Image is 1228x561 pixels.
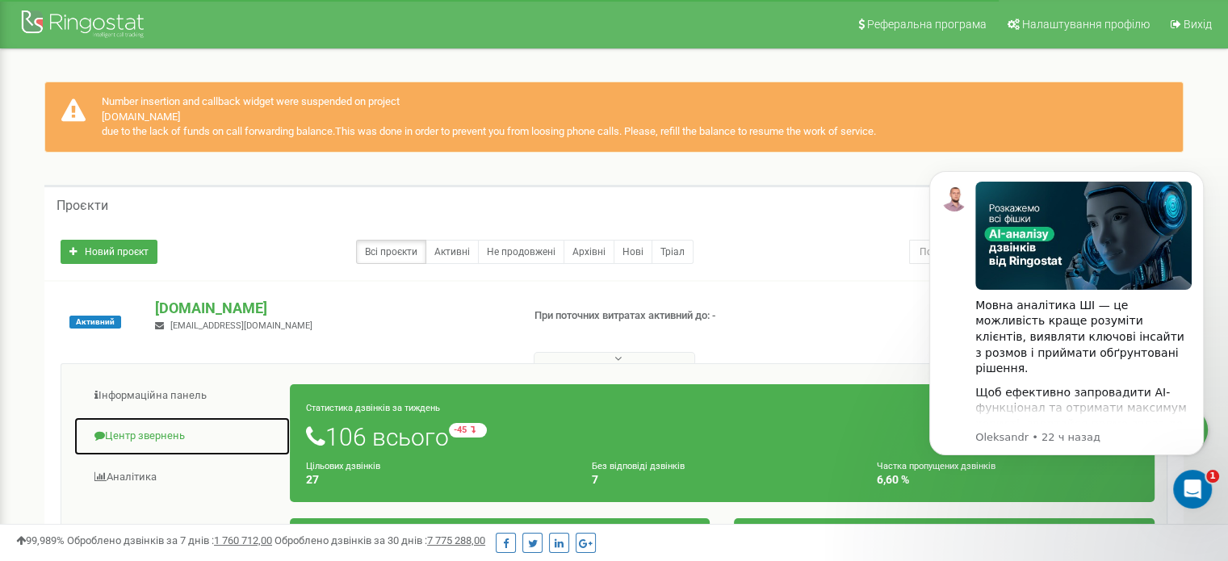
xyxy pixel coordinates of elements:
h1: 106 всього [306,423,1138,450]
a: Інформаційна панель [73,376,291,416]
h4: 7 [592,474,853,486]
span: Реферальна програма [867,18,987,31]
a: Аналiтика [73,458,291,497]
span: Оброблено дзвінків за 30 днів : [275,534,485,546]
a: Не продовжені [478,240,564,264]
div: Number insertion and callback widget were suspended on project [DOMAIN_NAME] due to the lack of f... [44,82,1184,153]
h5: Проєкти [57,199,108,213]
small: -45 [449,423,487,437]
span: 99,989% [16,534,65,546]
a: Всі проєкти [356,240,426,264]
small: Без відповіді дзвінків [592,461,685,471]
a: Активні [425,240,479,264]
span: Вихід [1184,18,1212,31]
small: Статистика дзвінків за тиждень [306,403,440,413]
small: Цільових дзвінків [306,461,380,471]
iframe: Intercom live chat [1173,470,1212,509]
span: Оброблено дзвінків за 7 днів : [67,534,272,546]
span: Налаштування профілю [1022,18,1150,31]
u: 7 775 288,00 [427,534,485,546]
u: 1 760 712,00 [214,534,272,546]
iframe: Intercom notifications сообщение [905,147,1228,517]
h4: 6,60 % [877,474,1138,486]
a: Нові [614,240,652,264]
a: Тріал [652,240,694,264]
span: 1 [1206,470,1219,483]
a: Центр звернень [73,417,291,456]
a: Новий проєкт [61,240,157,264]
h4: 27 [306,474,568,486]
small: Частка пропущених дзвінків [877,461,995,471]
span: Активний [69,316,121,329]
p: При поточних витратах активний до: - [534,308,793,324]
a: Архівні [564,240,614,264]
p: [DOMAIN_NAME] [155,298,508,319]
span: [EMAIL_ADDRESS][DOMAIN_NAME] [170,320,312,331]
